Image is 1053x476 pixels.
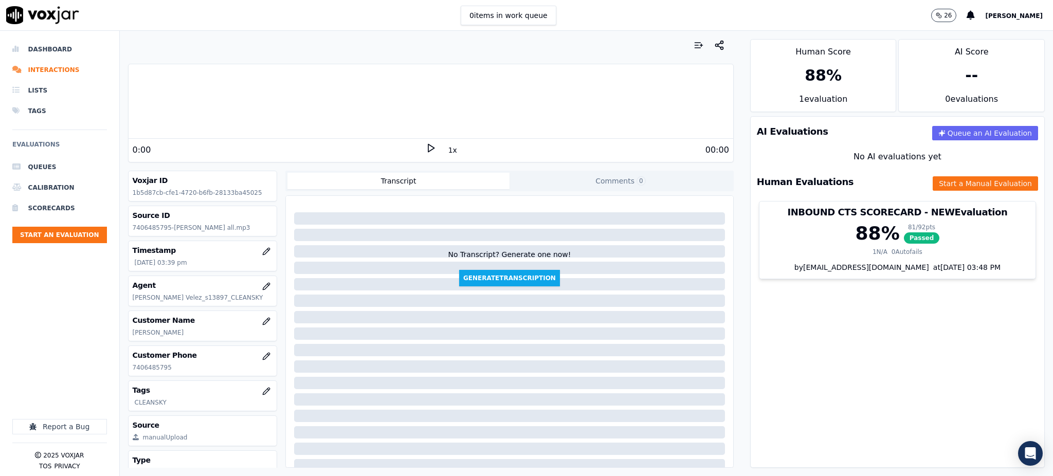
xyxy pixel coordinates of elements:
[931,9,967,22] button: 26
[133,144,151,156] div: 0:00
[510,173,732,189] button: Comments
[759,151,1036,163] div: No AI evaluations yet
[899,40,1044,58] div: AI Score
[448,249,571,270] div: No Transcript? Generate one now!
[133,363,273,372] p: 7406485795
[133,328,273,337] p: [PERSON_NAME]
[12,227,107,243] button: Start an Evaluation
[133,224,273,232] p: 7406485795-[PERSON_NAME] all.mp3
[461,6,556,25] button: 0items in work queue
[133,189,273,197] p: 1b5d87cb-cfe1-4720-b6fb-28133ba45025
[929,262,1001,272] div: at [DATE] 03:48 PM
[12,39,107,60] a: Dashboard
[751,40,896,58] div: Human Score
[12,198,107,218] a: Scorecards
[135,398,273,407] p: CLEANSKY
[133,420,273,430] h3: Source
[944,11,952,20] p: 26
[133,385,273,395] h3: Tags
[931,9,956,22] button: 26
[904,232,940,244] span: Passed
[133,210,273,221] h3: Source ID
[133,294,273,302] p: [PERSON_NAME] Velez_s13897_CLEANSKY
[54,462,80,470] button: Privacy
[1018,441,1043,466] div: Open Intercom Messenger
[965,66,978,85] div: --
[133,350,273,360] h3: Customer Phone
[143,433,188,442] div: manualUpload
[904,223,940,231] div: 81 / 92 pts
[899,93,1044,112] div: 0 evaluation s
[12,138,107,157] h6: Evaluations
[287,173,510,189] button: Transcript
[757,177,854,187] h3: Human Evaluations
[757,127,828,136] h3: AI Evaluations
[933,176,1038,191] button: Start a Manual Evaluation
[985,9,1053,22] button: [PERSON_NAME]
[6,6,79,24] img: voxjar logo
[12,157,107,177] a: Queues
[637,176,646,186] span: 0
[12,177,107,198] a: Calibration
[12,60,107,80] a: Interactions
[12,419,107,434] button: Report a Bug
[39,462,51,470] button: TOS
[12,80,107,101] a: Lists
[766,208,1029,217] h3: INBOUND CTS SCORECARD - NEW Evaluation
[892,248,922,256] div: 0 Autofails
[856,223,900,244] div: 88 %
[133,245,273,255] h3: Timestamp
[705,144,729,156] div: 00:00
[932,126,1038,140] button: Queue an AI Evaluation
[133,315,273,325] h3: Customer Name
[133,175,273,186] h3: Voxjar ID
[759,262,1036,279] div: by [EMAIL_ADDRESS][DOMAIN_NAME]
[985,12,1043,20] span: [PERSON_NAME]
[133,455,273,465] h3: Type
[873,248,887,256] div: 1 N/A
[43,451,84,460] p: 2025 Voxjar
[751,93,896,112] div: 1 evaluation
[805,66,842,85] div: 88 %
[135,259,273,267] p: [DATE] 03:39 pm
[446,143,459,157] button: 1x
[459,270,560,286] button: GenerateTranscription
[133,280,273,290] h3: Agent
[12,101,107,121] a: Tags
